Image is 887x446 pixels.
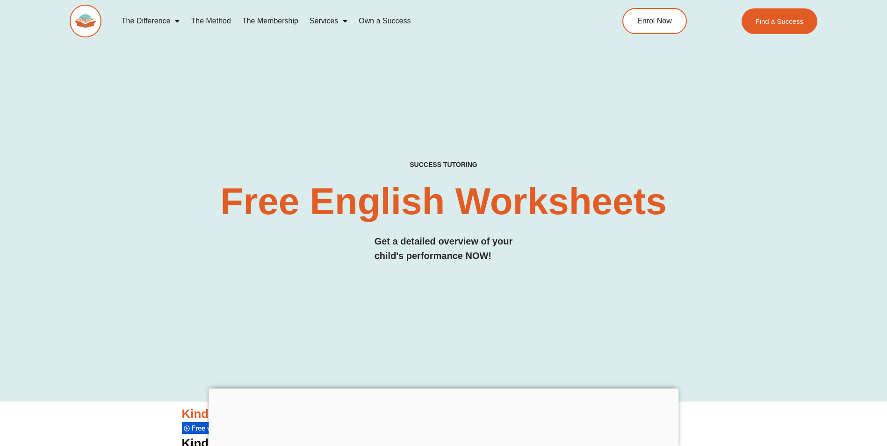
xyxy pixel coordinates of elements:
[182,422,245,434] div: Free worksheets
[353,10,416,32] a: Own a Success
[116,10,186,32] a: The Difference
[304,10,353,32] a: Services
[742,8,818,34] a: Find a Success
[637,17,672,25] span: Enrol Now
[116,10,580,32] nav: Menu
[192,424,246,432] span: Free worksheets
[182,406,706,422] h3: Kinder English Worksheets
[333,161,555,169] h4: SUCCESS TUTORING​
[375,234,513,263] h3: Get a detailed overview of your child's performance NOW!
[756,18,804,25] span: Find a Success
[622,8,687,34] a: Enrol Now
[197,183,691,220] h2: Free English Worksheets​
[185,10,236,32] a: The Method
[237,10,304,32] a: The Membership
